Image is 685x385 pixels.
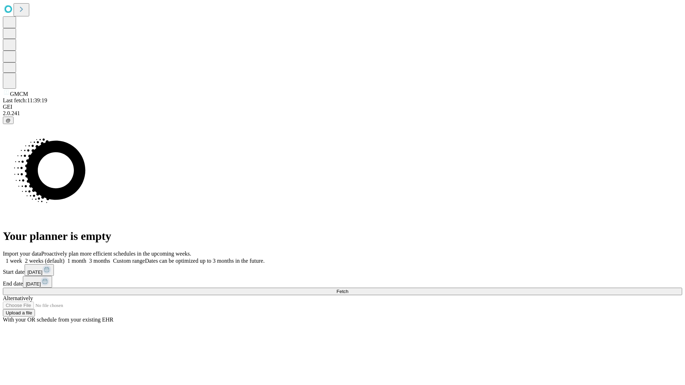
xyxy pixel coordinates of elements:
[3,97,47,103] span: Last fetch: 11:39:19
[3,104,682,110] div: GEI
[6,258,22,264] span: 1 week
[3,264,682,276] div: Start date
[25,264,54,276] button: [DATE]
[89,258,110,264] span: 3 months
[3,276,682,288] div: End date
[145,258,264,264] span: Dates can be optimized up to 3 months in the future.
[336,289,348,294] span: Fetch
[6,118,11,123] span: @
[25,258,65,264] span: 2 weeks (default)
[3,317,113,323] span: With your OR schedule from your existing EHR
[3,295,33,301] span: Alternatively
[26,281,41,287] span: [DATE]
[27,269,42,275] span: [DATE]
[3,251,41,257] span: Import your data
[10,91,28,97] span: GMCM
[3,117,14,124] button: @
[3,230,682,243] h1: Your planner is empty
[3,110,682,117] div: 2.0.241
[3,288,682,295] button: Fetch
[41,251,191,257] span: Proactively plan more efficient schedules in the upcoming weeks.
[67,258,86,264] span: 1 month
[23,276,52,288] button: [DATE]
[3,309,35,317] button: Upload a file
[113,258,145,264] span: Custom range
